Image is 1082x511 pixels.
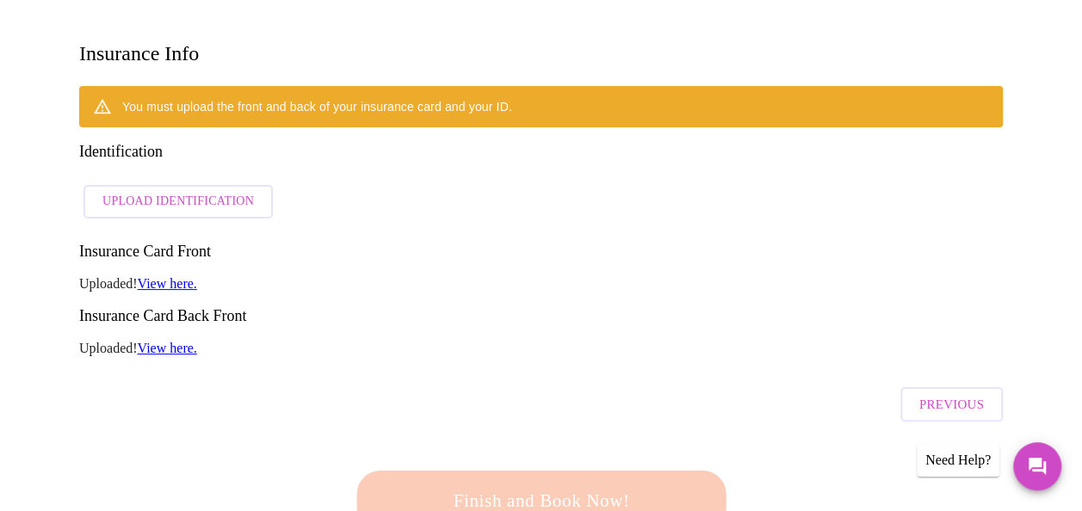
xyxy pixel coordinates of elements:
button: Upload Identification [83,185,273,219]
a: View here. [138,276,197,291]
button: Messages [1013,442,1061,490]
p: Uploaded! [79,276,1003,292]
div: Need Help? [917,444,999,477]
h3: Insurance Card Front [79,243,1003,261]
a: View here. [138,341,197,355]
h3: Insurance Info [79,42,199,65]
h3: Identification [79,143,1003,161]
p: Uploaded! [79,341,1003,356]
h3: Insurance Card Back Front [79,307,1003,325]
div: You must upload the front and back of your insurance card and your ID. [122,91,512,122]
span: Upload Identification [102,191,254,212]
button: Previous [900,387,1003,422]
span: Previous [919,393,984,416]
